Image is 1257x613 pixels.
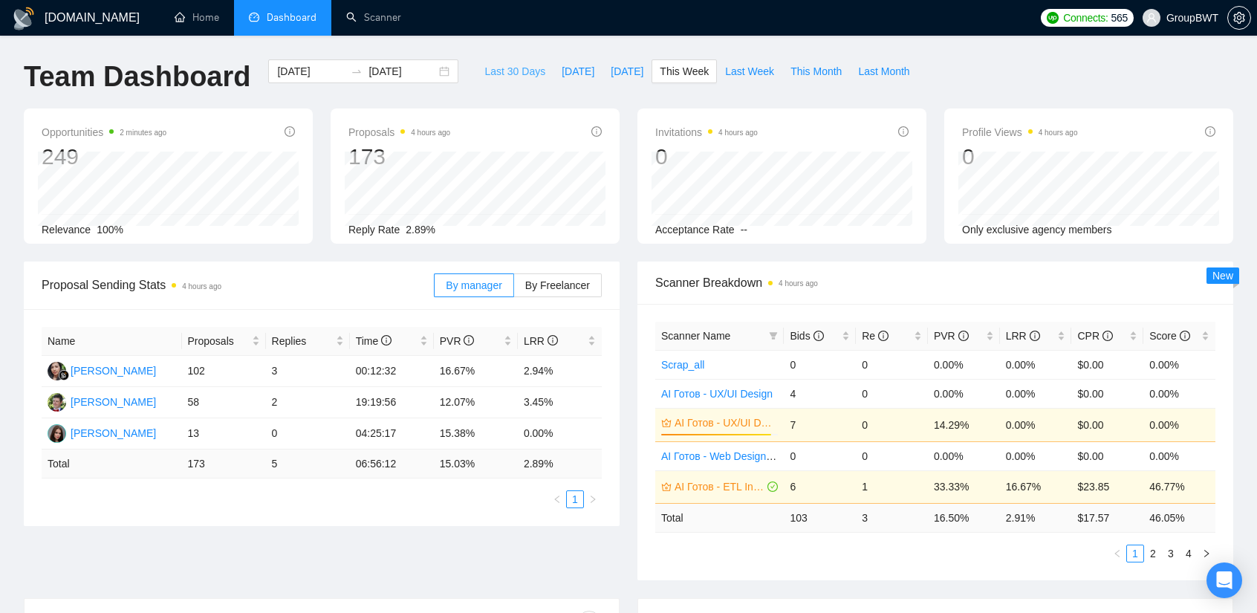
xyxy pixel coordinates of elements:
[767,481,778,492] span: check-circle
[856,350,928,379] td: 0
[182,282,221,291] time: 4 hours ago
[962,123,1078,141] span: Profile Views
[42,123,166,141] span: Opportunities
[784,379,856,408] td: 4
[769,331,778,340] span: filter
[675,479,764,495] a: AI Готов - ETL Intermediate
[97,224,123,236] span: 100%
[1000,441,1072,470] td: 0.00%
[1212,270,1233,282] span: New
[120,129,166,137] time: 2 minutes ago
[784,470,856,503] td: 6
[434,356,518,387] td: 16.67%
[588,495,597,504] span: right
[1206,562,1242,598] div: Open Intercom Messenger
[48,393,66,412] img: AS
[406,224,435,236] span: 2.89%
[266,450,350,479] td: 5
[446,279,501,291] span: By manager
[1205,126,1215,137] span: info-circle
[661,388,773,400] a: AI Готов - UX/UI Design
[48,362,66,380] img: SN
[856,379,928,408] td: 0
[266,327,350,356] th: Replies
[48,395,156,407] a: AS[PERSON_NAME]
[42,276,434,294] span: Proposal Sending Stats
[1227,12,1251,24] a: setting
[1149,330,1189,342] span: Score
[518,450,602,479] td: 2.89 %
[350,450,434,479] td: 06:56:12
[1143,470,1215,503] td: 46.77%
[351,65,363,77] span: to
[42,327,182,356] th: Name
[766,325,781,347] span: filter
[182,327,266,356] th: Proposals
[266,356,350,387] td: 3
[518,387,602,418] td: 3.45%
[856,470,928,503] td: 1
[741,224,747,236] span: --
[790,63,842,80] span: This Month
[934,330,969,342] span: PVR
[655,123,758,141] span: Invitations
[1180,331,1190,341] span: info-circle
[346,11,401,24] a: searchScanner
[1000,379,1072,408] td: 0.00%
[1000,470,1072,503] td: 16.67%
[928,379,1000,408] td: 0.00%
[782,59,850,83] button: This Month
[655,503,784,532] td: Total
[1126,545,1144,562] li: 1
[862,330,889,342] span: Re
[1071,379,1143,408] td: $0.00
[1113,549,1122,558] span: left
[1071,503,1143,532] td: $ 17.57
[175,11,219,24] a: homeHome
[1063,10,1108,26] span: Connects:
[1111,10,1128,26] span: 565
[182,450,266,479] td: 173
[484,63,545,80] span: Last 30 Days
[266,418,350,450] td: 0
[42,450,182,479] td: Total
[1071,470,1143,503] td: $23.85
[962,143,1078,171] div: 0
[784,408,856,441] td: 7
[42,224,91,236] span: Relevance
[779,279,818,288] time: 4 hours ago
[1198,545,1215,562] li: Next Page
[71,394,156,410] div: [PERSON_NAME]
[661,450,909,462] a: AI Готов - Web Design Intermediate минус Developer
[717,59,782,83] button: Last Week
[285,126,295,137] span: info-circle
[661,481,672,492] span: crown
[928,441,1000,470] td: 0.00%
[1047,12,1059,24] img: upwork-logo.png
[1108,545,1126,562] li: Previous Page
[350,387,434,418] td: 19:19:56
[350,356,434,387] td: 00:12:32
[1039,129,1078,137] time: 4 hours ago
[1030,331,1040,341] span: info-circle
[381,335,392,346] span: info-circle
[856,408,928,441] td: 0
[1000,350,1072,379] td: 0.00%
[790,330,823,342] span: Bids
[725,63,774,80] span: Last Week
[411,129,450,137] time: 4 hours ago
[42,143,166,171] div: 249
[1162,545,1180,562] li: 3
[434,450,518,479] td: 15.03 %
[48,426,156,438] a: SK[PERSON_NAME]
[1227,6,1251,30] button: setting
[878,331,889,341] span: info-circle
[24,59,250,94] h1: Team Dashboard
[351,65,363,77] span: swap-right
[1077,330,1112,342] span: CPR
[928,408,1000,441] td: 14.29%
[1146,13,1157,23] span: user
[71,425,156,441] div: [PERSON_NAME]
[962,224,1112,236] span: Only exclusive agency members
[1198,545,1215,562] button: right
